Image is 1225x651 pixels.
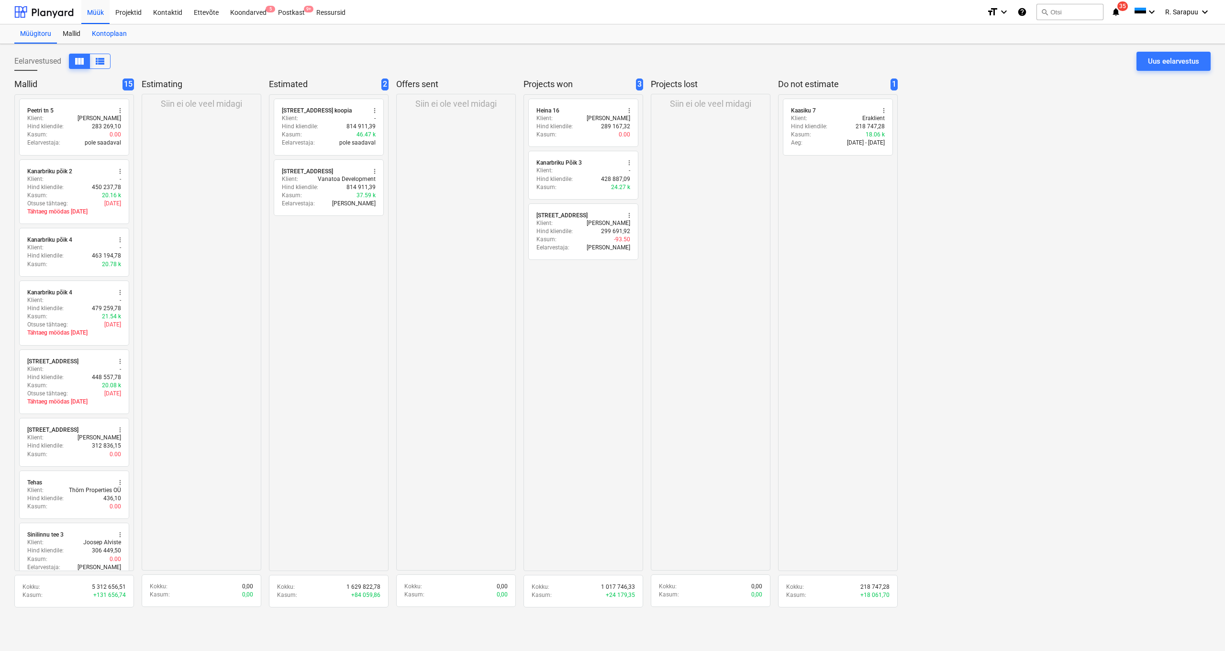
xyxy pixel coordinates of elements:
[860,583,890,591] p: 218 747,28
[22,591,43,599] p: Kasum :
[27,313,47,321] p: Kasum :
[92,304,121,313] p: 479 259,78
[332,200,376,208] p: [PERSON_NAME]
[625,159,633,167] span: more_vert
[497,583,508,591] p: 0,00
[862,114,885,123] p: Eraklient
[27,236,72,244] div: Kanarbriku põik 4
[102,260,121,269] p: 20.78 k
[536,219,553,227] p: Klient :
[242,591,253,599] p: 0,00
[116,531,124,539] span: more_vert
[277,591,297,599] p: Kasum :
[601,175,630,183] p: 428 887,09
[78,114,121,123] p: [PERSON_NAME]
[536,244,569,252] p: Eelarvestaja :
[27,539,44,547] p: Klient :
[346,583,380,591] p: 1 629 822,78
[536,175,573,183] p: Hind kliendile :
[536,167,553,175] p: Klient :
[266,6,275,12] span: 5
[523,79,632,90] p: Projects won
[102,191,121,200] p: 20.16 k
[14,24,57,44] div: Müügitoru
[110,450,121,459] p: 0.00
[791,131,811,139] p: Kasum :
[998,6,1010,18] i: keyboard_arrow_down
[371,168,379,175] span: more_vert
[282,107,352,114] div: [STREET_ADDRESS] koopia
[27,365,44,373] p: Klient :
[78,434,121,442] p: [PERSON_NAME]
[104,390,121,398] p: [DATE]
[536,212,588,219] div: [STREET_ADDRESS]
[396,79,512,90] p: Offers sent
[27,296,44,304] p: Klient :
[670,98,751,110] p: Siin ei ole veel midagi
[625,212,633,219] span: more_vert
[92,123,121,131] p: 283 269,10
[116,168,124,175] span: more_vert
[1036,4,1103,20] button: Otsi
[606,591,635,599] p: + 24 179,35
[27,168,72,175] div: Kanarbriku põik 2
[374,114,376,123] p: -
[27,252,64,260] p: Hind kliendile :
[282,175,298,183] p: Klient :
[282,131,302,139] p: Kasum :
[120,296,121,304] p: -
[27,208,121,216] p: Tähtaeg möödas [DATE]
[92,252,121,260] p: 463 194,78
[277,583,295,591] p: Kokku :
[116,479,124,486] span: more_vert
[611,183,630,191] p: 24.27 k
[86,24,133,44] a: Kontoplaan
[27,486,44,494] p: Klient :
[27,123,64,131] p: Hind kliendile :
[78,563,121,572] p: [PERSON_NAME]
[116,236,124,244] span: more_vert
[351,591,380,599] p: + 84 059,86
[751,583,762,591] p: 0,00
[536,107,559,114] div: Heina 16
[1136,52,1211,71] button: Uus eelarvestus
[1165,8,1198,16] span: R. Sarapuu
[110,131,121,139] p: 0.00
[150,591,170,599] p: Kasum :
[791,114,807,123] p: Klient :
[751,591,762,599] p: 0,00
[104,200,121,208] p: [DATE]
[651,79,767,90] p: Projects lost
[14,79,119,90] p: Mallid
[74,56,85,67] span: Kuva veergudena
[987,6,998,18] i: format_size
[866,131,885,139] p: 18.06 k
[536,123,573,131] p: Hind kliendile :
[69,486,121,494] p: Thörn Properties OÜ
[381,79,389,90] span: 2
[860,591,890,599] p: + 18 061,70
[27,200,68,208] p: Otsuse tähtaeg :
[346,123,376,131] p: 814 911,39
[94,56,106,67] span: Kuva veergudena
[27,139,60,147] p: Eelarvestaja :
[92,442,121,450] p: 312 836,15
[27,398,121,406] p: Tähtaeg möödas [DATE]
[601,123,630,131] p: 289 167,32
[1146,6,1158,18] i: keyboard_arrow_down
[371,107,379,114] span: more_vert
[27,183,64,191] p: Hind kliendile :
[282,168,333,175] div: [STREET_ADDRESS]
[891,79,898,90] span: 1
[497,591,508,599] p: 0,00
[27,382,47,390] p: Kasum :
[27,503,47,511] p: Kasum :
[27,304,64,313] p: Hind kliendile :
[1111,6,1121,18] i: notifications
[27,329,121,337] p: Tähtaeg möödas [DATE]
[116,107,124,114] span: more_vert
[242,583,253,591] p: 0,00
[1117,1,1128,11] span: 35
[282,114,298,123] p: Klient :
